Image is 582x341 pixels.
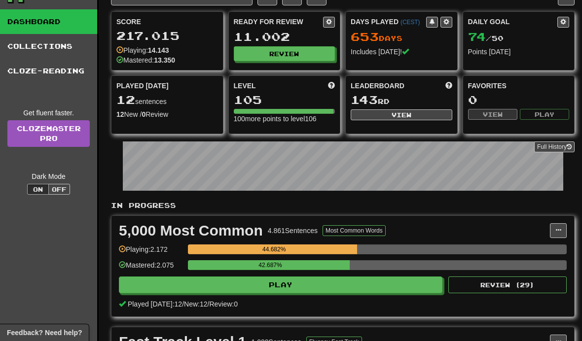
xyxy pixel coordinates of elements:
[116,45,169,55] div: Playing:
[400,19,420,26] a: (CEST)
[184,300,207,308] span: New: 12
[7,108,90,118] div: Get fluent faster.
[234,94,335,106] div: 105
[445,81,452,91] span: This week in points, UTC
[534,141,575,152] button: Full History
[116,30,218,42] div: 217.015
[116,93,135,106] span: 12
[351,30,379,43] span: 653
[234,31,335,43] div: 11.002
[351,109,452,120] button: View
[520,109,569,120] button: Play
[468,94,570,106] div: 0
[182,300,184,308] span: /
[119,223,263,238] div: 5,000 Most Common
[209,300,238,308] span: Review: 0
[323,225,386,236] button: Most Common Words
[7,120,90,147] a: ClozemasterPro
[119,276,442,293] button: Play
[234,17,324,27] div: Ready for Review
[7,171,90,181] div: Dark Mode
[468,47,570,57] div: Points [DATE]
[351,93,378,106] span: 143
[154,56,175,64] strong: 13.350
[191,260,350,270] div: 42.687%
[119,260,183,276] div: Mastered: 2.075
[111,201,575,210] p: In Progress
[116,110,124,118] strong: 12
[351,31,452,43] div: Day s
[468,109,517,120] button: View
[116,94,218,106] div: sentences
[468,34,504,42] span: / 50
[448,276,567,293] button: Review (29)
[142,110,145,118] strong: 0
[468,30,486,43] span: 74
[27,184,49,195] button: On
[116,17,218,27] div: Score
[116,55,175,65] div: Mastered:
[116,81,169,91] span: Played [DATE]
[234,114,335,124] div: 100 more points to level 106
[116,109,218,119] div: New / Review
[119,244,183,261] div: Playing: 2.172
[328,81,335,91] span: Score more points to level up
[351,17,426,27] div: Days Played
[268,226,318,236] div: 4.861 Sentences
[7,328,82,338] span: Open feedback widget
[234,81,256,91] span: Level
[128,300,182,308] span: Played [DATE]: 12
[191,244,357,254] div: 44.682%
[351,47,452,57] div: Includes [DATE]!
[468,81,570,91] div: Favorites
[351,81,404,91] span: Leaderboard
[48,184,70,195] button: Off
[468,17,558,28] div: Daily Goal
[351,94,452,106] div: rd
[148,46,169,54] strong: 14.143
[208,300,210,308] span: /
[234,46,335,61] button: Review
